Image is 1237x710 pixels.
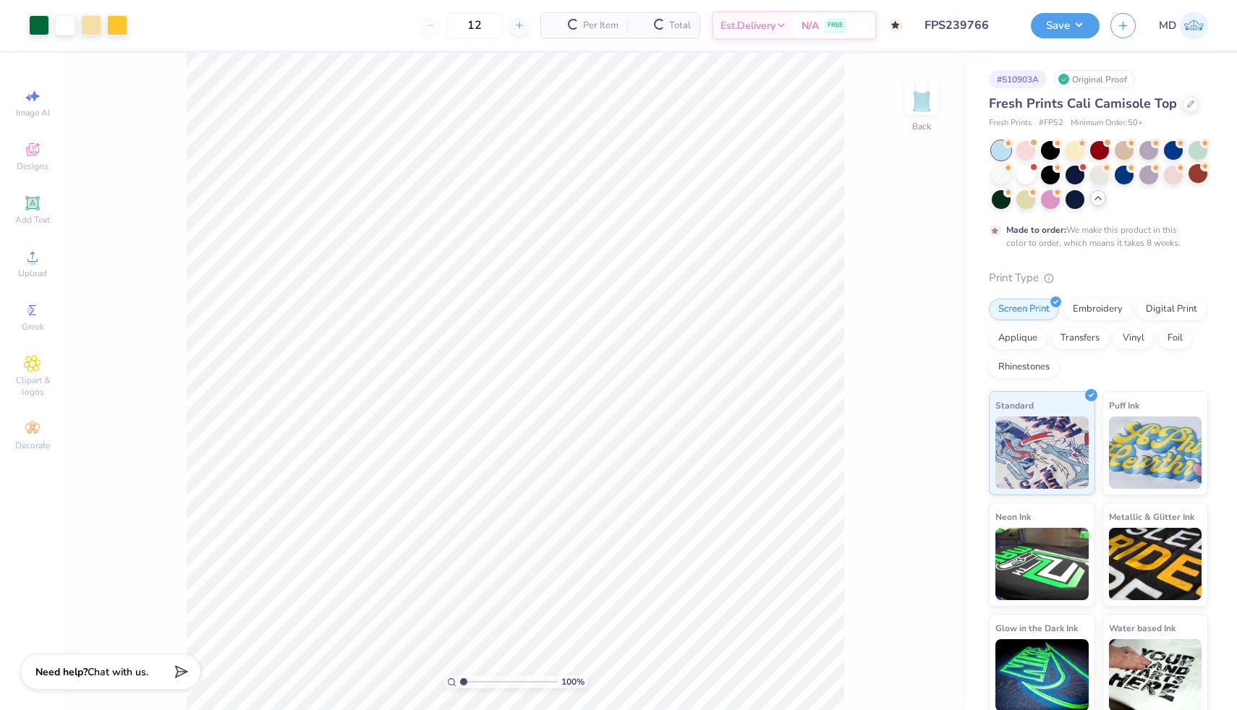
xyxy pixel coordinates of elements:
span: Puff Ink [1109,398,1139,413]
button: Save [1031,13,1100,38]
div: Original Proof [1054,70,1135,88]
span: Minimum Order: 50 + [1071,117,1143,129]
input: Untitled Design [914,11,1020,40]
div: Foil [1158,328,1192,349]
span: # FP52 [1039,117,1063,129]
span: FREE [828,20,843,30]
span: Greek [22,321,44,333]
strong: Made to order: [1006,224,1066,236]
span: N/A [802,18,819,33]
img: Standard [995,416,1089,489]
strong: Need help? [35,665,88,679]
div: # 510903A [989,70,1047,88]
span: MD [1159,17,1176,34]
img: Metallic & Glitter Ink [1109,528,1202,600]
div: We make this product in this color to order, which means it takes 8 weeks. [1006,223,1184,249]
img: Puff Ink [1109,416,1202,489]
div: Back [912,120,931,133]
div: Print Type [989,270,1208,286]
span: Clipart & logos [7,375,58,398]
img: Mads De Vera [1180,12,1208,40]
a: MD [1159,12,1208,40]
div: Applique [989,328,1047,349]
img: Neon Ink [995,528,1089,600]
div: Vinyl [1113,328,1154,349]
span: Fresh Prints [989,117,1032,129]
div: Digital Print [1136,299,1207,320]
span: Designs [17,161,48,172]
span: Water based Ink [1109,620,1176,636]
span: Glow in the Dark Ink [995,620,1078,636]
span: Metallic & Glitter Ink [1109,509,1194,524]
div: Screen Print [989,299,1059,320]
span: Image AI [16,107,50,119]
span: Total [669,18,691,33]
span: Fresh Prints Cali Camisole Top [989,95,1177,112]
input: – – [446,12,503,38]
div: Rhinestones [989,356,1059,378]
span: Chat with us. [88,665,148,679]
span: Upload [18,268,47,279]
span: Est. Delivery [720,18,775,33]
span: Per Item [583,18,618,33]
span: Neon Ink [995,509,1031,524]
div: Transfers [1051,328,1109,349]
span: Decorate [15,440,50,451]
span: Standard [995,398,1034,413]
img: Back [907,84,936,113]
span: Add Text [15,214,50,226]
div: Embroidery [1063,299,1132,320]
span: 100 % [561,675,585,688]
